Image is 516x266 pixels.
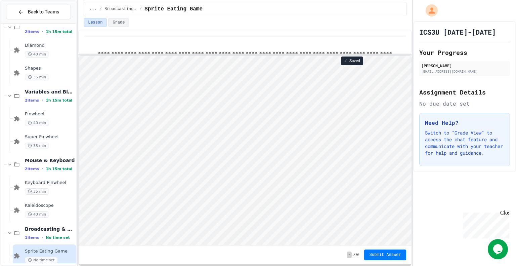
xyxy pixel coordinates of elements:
span: Diamond [25,43,75,48]
span: 0 [356,252,359,258]
button: Submit Answer [364,250,406,260]
h3: Need Help? [425,119,504,127]
span: Keyboard Pinwheel [25,180,75,186]
span: • [42,98,43,103]
span: / [353,252,355,258]
span: 35 min [25,143,49,149]
div: [EMAIL_ADDRESS][DOMAIN_NAME] [421,69,508,74]
div: Chat with us now!Close [3,3,46,43]
span: No time set [25,257,58,263]
span: 1h 15m total [46,30,72,34]
span: / [139,6,142,12]
div: [PERSON_NAME] [421,63,508,69]
span: 2 items [25,98,39,103]
div: My Account [419,3,439,18]
p: Switch to "Grade View" to access the chat feature and communicate with your teacher for help and ... [425,129,504,156]
span: 35 min [25,74,49,80]
button: Lesson [84,18,107,27]
iframe: chat widget [488,239,509,259]
span: Submit Answer [370,252,401,258]
span: Broadcasting & Cloning [104,6,137,12]
button: Back to Teams [6,5,71,19]
iframe: Snap! Programming Environment [79,56,412,245]
span: Sprite Eating Game [144,5,203,13]
span: Saved [349,58,360,64]
span: Kaleidoscope [25,203,75,208]
span: 2 items [25,30,39,34]
span: Variables and Blocks [25,89,75,95]
span: 40 min [25,51,49,58]
span: 2 items [25,167,39,171]
span: Broadcasting & Cloning [25,226,75,232]
span: Mouse & Keyboard [25,157,75,163]
button: Grade [108,18,129,27]
h2: Assignment Details [419,87,510,97]
span: Back to Teams [28,8,59,15]
span: 40 min [25,211,49,218]
span: Sprite Eating Game [25,249,75,254]
span: 1h 15m total [46,98,72,103]
div: No due date set [419,100,510,108]
span: 40 min [25,120,49,126]
span: 1h 15m total [46,167,72,171]
span: No time set [46,235,70,240]
span: Shapes [25,66,75,71]
span: ... [89,6,97,12]
span: • [42,166,43,172]
span: / [99,6,102,12]
span: Pinwheel [25,111,75,117]
span: ✓ [344,58,347,64]
span: 1 items [25,235,39,240]
span: Super Pinwheel [25,134,75,140]
h1: ICS3U [DATE]-[DATE] [419,27,496,37]
span: 35 min [25,188,49,195]
iframe: chat widget [460,210,509,238]
span: • [42,29,43,34]
h2: Your Progress [419,48,510,57]
span: - [347,252,352,258]
span: • [42,235,43,240]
